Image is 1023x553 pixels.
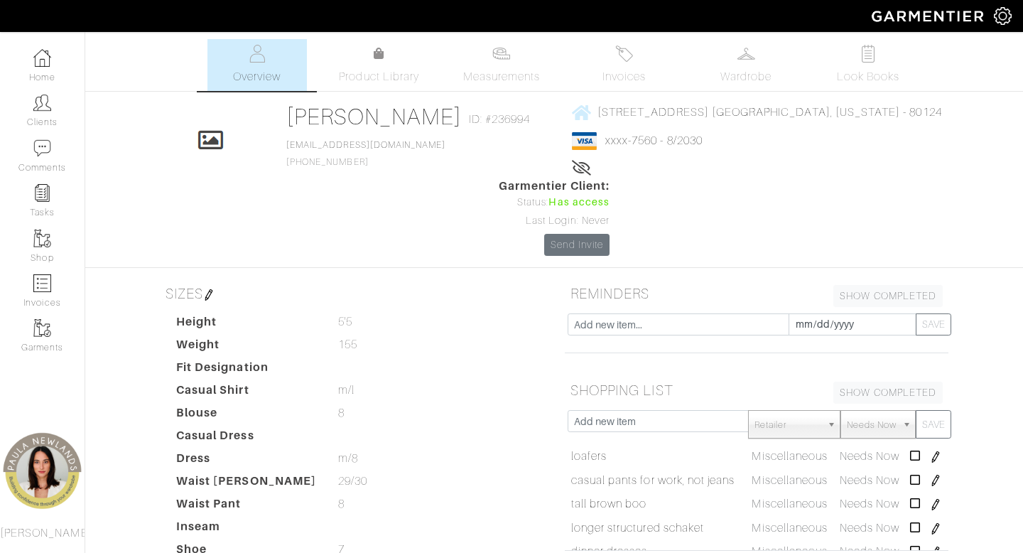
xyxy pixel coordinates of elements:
span: Product Library [339,68,419,85]
dt: Casual Shirt [166,382,328,404]
a: Send Invite [544,234,610,256]
button: SAVE [916,313,951,335]
dt: Blouse [166,404,328,427]
input: Add new item... [568,313,789,335]
div: Last Login: Never [499,213,610,229]
span: m/8 [338,450,358,467]
dt: Dress [166,450,328,473]
img: pen-cf24a1663064a2ec1b9c1bd2387e9de7a2fa800b781884d57f21acf72779bad2.png [930,475,941,486]
span: Retailer [754,411,821,439]
span: Invoices [602,68,646,85]
span: 8 [338,495,345,512]
dt: Fit Designation [166,359,328,382]
a: SHOW COMPLETED [833,285,943,307]
img: reminder-icon-8004d30b9f0a5d33ae49ab947aed9ed385cf756f9e5892f1edd6e32f2345188e.png [33,184,51,202]
img: gear-icon-white-bd11855cb880d31180b6d7d6211b90ccbf57a29d726f0c71d8c61bd08dd39cc2.png [994,7,1012,25]
img: orders-icon-0abe47150d42831381b5fb84f609e132dff9fe21cb692f30cb5eec754e2cba89.png [33,274,51,292]
a: loafers [571,448,607,465]
span: [PHONE_NUMBER] [286,140,445,167]
img: clients-icon-6bae9207a08558b7cb47a8932f037763ab4055f8c8b6bfacd5dc20c3e0201464.png [33,94,51,112]
img: pen-cf24a1663064a2ec1b9c1bd2387e9de7a2fa800b781884d57f21acf72779bad2.png [203,289,215,301]
span: Needs Now [840,450,899,463]
span: m/l [338,382,354,399]
img: dashboard-icon-dbcd8f5a0b271acd01030246c82b418ddd0df26cd7fceb0bd07c9910d44c42f6.png [33,49,51,67]
img: garments-icon-b7da505a4dc4fd61783c78ac3ca0ef83fa9d6f193b1c9dc38574b1d14d53ca28.png [33,230,51,247]
a: xxxx-7560 - 8/2030 [605,134,703,147]
span: 5'5 [338,313,352,331]
input: Add new item [568,410,749,432]
span: Garmentier Client: [499,178,610,195]
a: [PERSON_NAME] [286,104,462,129]
h5: REMINDERS [565,279,948,308]
a: tall brown boo [571,495,647,512]
span: Measurements [463,68,541,85]
dt: Casual Dress [166,427,328,450]
span: Overview [233,68,281,85]
span: Has access [548,195,610,210]
span: Needs Now [840,474,899,487]
img: pen-cf24a1663064a2ec1b9c1bd2387e9de7a2fa800b781884d57f21acf72779bad2.png [930,523,941,535]
a: casual pants for work, not jeans [571,472,735,489]
dt: Waist Pant [166,495,328,518]
a: longer structured schaket [571,520,704,537]
div: Status: [499,195,610,210]
dt: Inseam [166,518,328,541]
img: comment-icon-a0a6a9ef722e966f86d9cbdc48e553b5cf19dbc54f86b18d962a5391bc8f6eb6.png [33,139,51,157]
a: Measurements [452,39,552,91]
img: pen-cf24a1663064a2ec1b9c1bd2387e9de7a2fa800b781884d57f21acf72779bad2.png [930,499,941,510]
span: Miscellaneous [752,450,828,463]
span: Needs Now [840,498,899,510]
dt: Waist [PERSON_NAME] [166,473,328,495]
dt: Weight [166,336,328,359]
a: Wardrobe [696,39,796,91]
img: orders-27d20c2124de7fd6de4e0e44c1d41de31381a507db9b33961299e4e07d508b8c.svg [615,45,633,63]
span: Needs Now [840,522,899,535]
img: pen-cf24a1663064a2ec1b9c1bd2387e9de7a2fa800b781884d57f21acf72779bad2.png [930,451,941,463]
a: Look Books [818,39,918,91]
span: ID: #236994 [469,111,531,128]
span: Needs Now [847,411,897,439]
h5: SIZES [160,279,543,308]
button: SAVE [916,410,951,439]
a: Invoices [574,39,673,91]
img: visa-934b35602734be37eb7d5d7e5dbcd2044c359bf20a24dc3361ca3fa54326a8a7.png [572,132,597,150]
span: [STREET_ADDRESS] [GEOGRAPHIC_DATA], [US_STATE] - 80124 [597,106,942,119]
span: Miscellaneous [752,474,828,487]
a: Overview [207,39,307,91]
span: Wardrobe [720,68,772,85]
span: 29/30 [338,473,367,490]
span: Miscellaneous [752,498,828,510]
a: [EMAIL_ADDRESS][DOMAIN_NAME] [286,140,445,150]
a: [STREET_ADDRESS] [GEOGRAPHIC_DATA], [US_STATE] - 80124 [572,103,942,121]
a: SHOW COMPLETED [833,382,943,404]
a: Product Library [330,45,429,85]
span: Miscellaneous [752,522,828,535]
h5: SHOPPING LIST [565,376,948,404]
img: wardrobe-487a4870c1b7c33e795ec22d11cfc2ed9d08956e64fb3008fe2437562e282088.svg [737,45,755,63]
span: 8 [338,404,345,422]
span: 155 [338,336,357,353]
dt: Height [166,313,328,336]
img: measurements-466bbee1fd09ba9460f595b01e5d73f9e2bff037440d3c8f018324cb6cdf7a4a.svg [492,45,510,63]
img: basicinfo-40fd8af6dae0f16599ec9e87c0ef1c0a1fdea2edbe929e3d69a839185d80c458.svg [248,45,266,63]
span: Look Books [837,68,900,85]
img: garmentier-logo-header-white-b43fb05a5012e4ada735d5af1a66efaba907eab6374d6393d1fbf88cb4ef424d.png [865,4,994,28]
img: garments-icon-b7da505a4dc4fd61783c78ac3ca0ef83fa9d6f193b1c9dc38574b1d14d53ca28.png [33,319,51,337]
img: todo-9ac3debb85659649dc8f770b8b6100bb5dab4b48dedcbae339e5042a72dfd3cc.svg [860,45,877,63]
